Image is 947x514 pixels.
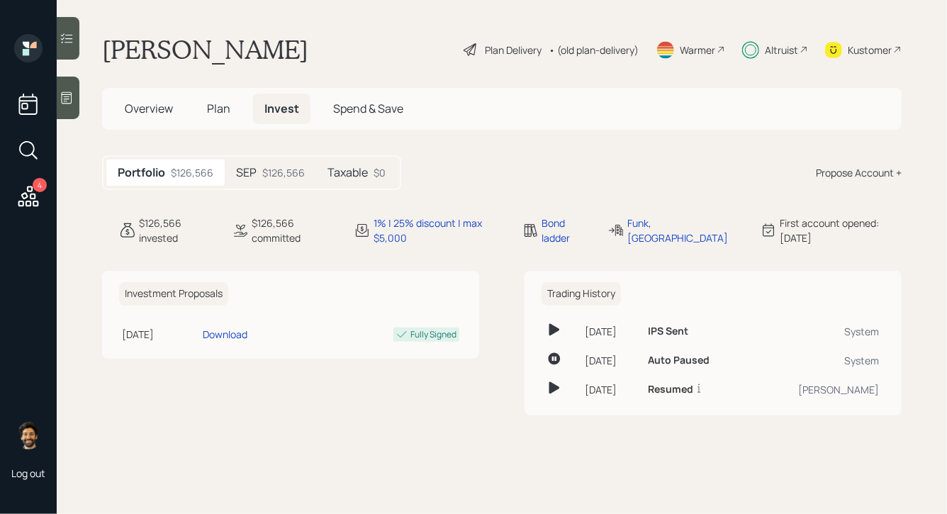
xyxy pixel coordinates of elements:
[848,43,892,57] div: Kustomer
[119,282,228,306] h6: Investment Proposals
[252,216,337,245] div: $126,566 committed
[374,165,386,180] div: $0
[648,384,693,396] h6: Resumed
[327,166,368,179] h5: Taxable
[125,101,173,116] span: Overview
[680,43,715,57] div: Warmer
[585,353,637,368] div: [DATE]
[648,354,710,367] h6: Auto Paused
[585,382,637,397] div: [DATE]
[816,165,902,180] div: Propose Account +
[585,324,637,339] div: [DATE]
[755,353,879,368] div: System
[14,421,43,449] img: eric-schwartz-headshot.png
[627,216,743,245] div: Funk, [GEOGRAPHIC_DATA]
[542,216,590,245] div: Bond ladder
[236,166,257,179] h5: SEP
[264,101,299,116] span: Invest
[33,178,47,192] div: 4
[755,382,879,397] div: [PERSON_NAME]
[549,43,639,57] div: • (old plan-delivery)
[262,165,305,180] div: $126,566
[333,101,403,116] span: Spend & Save
[122,327,197,342] div: [DATE]
[11,466,45,480] div: Log out
[374,216,505,245] div: 1% | 25% discount | max $5,000
[765,43,798,57] div: Altruist
[648,325,688,337] h6: IPS Sent
[207,101,230,116] span: Plan
[780,216,902,245] div: First account opened: [DATE]
[171,165,213,180] div: $126,566
[485,43,542,57] div: Plan Delivery
[410,328,456,341] div: Fully Signed
[542,282,621,306] h6: Trading History
[755,324,879,339] div: System
[102,34,308,65] h1: [PERSON_NAME]
[118,166,165,179] h5: Portfolio
[203,327,247,342] div: Download
[139,216,215,245] div: $126,566 invested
